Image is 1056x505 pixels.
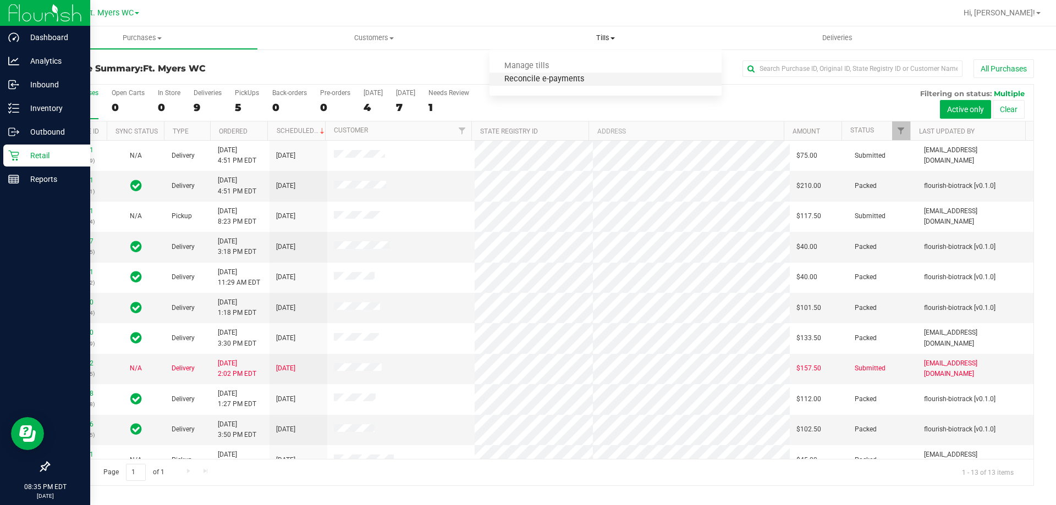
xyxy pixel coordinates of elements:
[63,298,94,306] a: 11843380
[855,424,877,435] span: Packed
[892,121,910,140] a: Filter
[855,181,877,191] span: Packed
[994,89,1025,98] span: Multiple
[428,89,469,97] div: Needs Review
[490,26,721,49] a: Tills Manage tills Reconcile e-payments
[26,26,258,49] a: Purchases
[130,211,142,221] button: N/A
[172,272,195,282] span: Delivery
[796,181,821,191] span: $210.00
[218,328,256,348] span: [DATE] 3:30 PM EDT
[130,212,142,220] span: Not Applicable
[172,424,195,435] span: Delivery
[130,391,142,407] span: In Sync
[855,394,877,404] span: Packed
[796,211,821,221] span: $117.50
[19,31,85,44] p: Dashboard
[855,363,886,374] span: Submitted
[8,56,19,66] inline-svg: Analytics
[793,127,820,135] a: Amount
[276,424,295,435] span: [DATE]
[807,33,867,43] span: Deliveries
[276,303,295,313] span: [DATE]
[453,121,471,140] a: Filter
[924,181,996,191] span: flourish-biotrack [v0.1.0]
[218,358,256,379] span: [DATE] 2:02 PM EDT
[796,333,821,343] span: $133.50
[796,363,821,374] span: $157.50
[63,329,94,336] a: 11843560
[130,363,142,374] button: N/A
[8,32,19,43] inline-svg: Dashboard
[924,358,1027,379] span: [EMAIL_ADDRESS][DOMAIN_NAME]
[218,419,256,440] span: [DATE] 3:50 PM EDT
[924,424,996,435] span: flourish-biotrack [v0.1.0]
[130,269,142,285] span: In Sync
[490,75,599,84] span: Reconcile e-payments
[964,8,1035,17] span: Hi, [PERSON_NAME]!
[130,178,142,193] span: In Sync
[396,89,415,97] div: [DATE]
[112,89,145,97] div: Open Carts
[172,363,195,374] span: Delivery
[855,211,886,221] span: Submitted
[924,242,996,252] span: flourish-biotrack [v0.1.0]
[218,389,256,409] span: [DATE] 1:27 PM EDT
[158,89,180,97] div: In Store
[258,33,489,43] span: Customers
[490,62,564,71] span: Manage tills
[63,451,94,458] a: 11841431
[172,455,192,465] span: Pickup
[5,492,85,500] p: [DATE]
[8,103,19,114] inline-svg: Inventory
[796,151,817,161] span: $75.00
[5,482,85,492] p: 08:35 PM EDT
[130,456,142,464] span: Not Applicable
[796,455,817,465] span: $45.00
[218,449,256,470] span: [DATE] 9:44 AM EDT
[364,101,383,114] div: 4
[19,78,85,91] p: Inbound
[19,54,85,68] p: Analytics
[130,364,142,372] span: Not Applicable
[63,268,94,276] a: 11838341
[258,26,490,49] a: Customers
[796,424,821,435] span: $102.50
[8,79,19,90] inline-svg: Inbound
[396,101,415,114] div: 7
[364,89,383,97] div: [DATE]
[272,101,307,114] div: 0
[130,421,142,437] span: In Sync
[130,239,142,254] span: In Sync
[855,242,877,252] span: Packed
[218,236,256,257] span: [DATE] 3:18 PM EDT
[276,151,295,161] span: [DATE]
[722,26,953,49] a: Deliveries
[86,8,134,18] span: Ft. Myers WC
[743,60,963,77] input: Search Purchase ID, Original ID, State Registry ID or Customer Name...
[276,211,295,221] span: [DATE]
[480,127,538,135] a: State Registry ID
[172,394,195,404] span: Delivery
[320,101,350,114] div: 0
[940,100,991,119] button: Active only
[63,420,94,428] a: 11844896
[130,455,142,465] button: N/A
[796,394,821,404] span: $112.00
[130,330,142,346] span: In Sync
[126,464,146,481] input: 1
[8,126,19,137] inline-svg: Outbound
[218,297,256,318] span: [DATE] 1:18 PM EDT
[63,390,94,397] a: 11843968
[855,272,877,282] span: Packed
[173,127,189,135] a: Type
[855,455,877,465] span: Packed
[218,175,256,196] span: [DATE] 4:51 PM EDT
[172,181,195,191] span: Delivery
[953,464,1022,480] span: 1 - 13 of 13 items
[924,394,996,404] span: flourish-biotrack [v0.1.0]
[63,146,94,154] a: 11845811
[855,151,886,161] span: Submitted
[130,300,142,315] span: In Sync
[63,207,94,215] a: 11847271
